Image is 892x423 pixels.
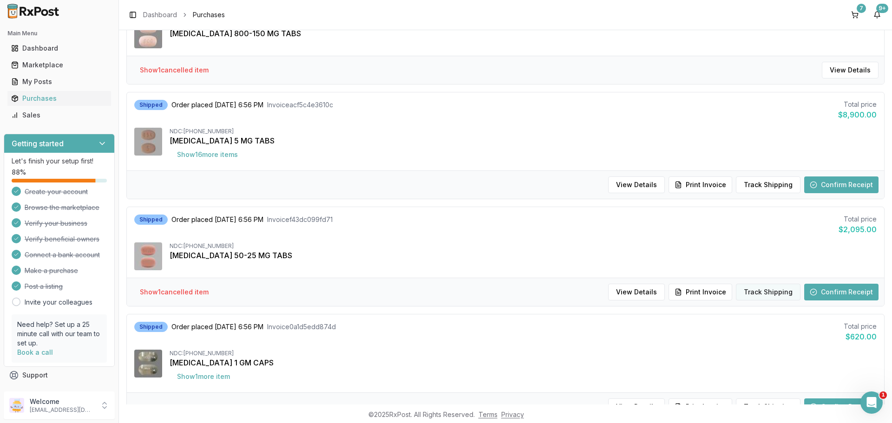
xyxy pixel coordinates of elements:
[9,398,24,413] img: User avatar
[170,135,877,146] div: [MEDICAL_DATA] 5 MG TABS
[267,100,333,110] span: Invoice acf5c4e3610c
[267,215,333,224] span: Invoice f43dc099fd71
[134,128,162,156] img: Eliquis 5 MG TABS
[171,100,263,110] span: Order placed [DATE] 6:56 PM
[25,219,87,228] span: Verify your business
[170,128,877,135] div: NDC: [PHONE_NUMBER]
[860,391,883,414] iframe: Intercom live chat
[669,398,732,415] button: Print Invoice
[193,10,225,20] span: Purchases
[25,298,92,307] a: Invite your colleagues
[7,30,111,37] h2: Main Menu
[171,322,263,332] span: Order placed [DATE] 6:56 PM
[25,266,78,275] span: Make a purchase
[25,187,88,196] span: Create your account
[608,284,665,300] button: View Details
[838,100,877,109] div: Total price
[4,58,115,72] button: Marketplace
[134,350,162,377] img: Vascepa 1 GM CAPS
[7,40,111,57] a: Dashboard
[844,322,877,331] div: Total price
[170,146,245,163] button: Show16more items
[736,284,800,300] button: Track Shipping
[876,4,888,13] div: 9+
[839,224,877,235] div: $2,095.00
[171,215,263,224] span: Order placed [DATE] 6:56 PM
[170,368,237,385] button: Show1more item
[736,176,800,193] button: Track Shipping
[132,62,216,78] button: Show1cancelled item
[267,322,336,332] span: Invoice 0a1d5edd874d
[143,10,177,20] a: Dashboard
[17,348,53,356] a: Book a call
[7,57,111,73] a: Marketplace
[479,410,498,418] a: Terms
[4,4,63,19] img: RxPost Logo
[804,176,879,193] button: Confirm Receipt
[11,94,107,103] div: Purchases
[12,156,107,166] p: Let's finish your setup first!
[11,60,107,70] div: Marketplace
[838,109,877,120] div: $8,900.00
[7,73,111,90] a: My Posts
[25,282,63,291] span: Post a listing
[608,398,665,415] button: View Details
[669,284,732,300] button: Print Invoice
[857,4,866,13] div: 7
[11,44,107,53] div: Dashboard
[11,111,107,120] div: Sales
[608,176,665,193] button: View Details
[822,62,879,78] button: View Details
[839,215,877,224] div: Total price
[7,90,111,107] a: Purchases
[12,168,26,177] span: 88 %
[134,215,168,225] div: Shipped
[25,203,99,212] span: Browse the marketplace
[170,242,877,250] div: NDC: [PHONE_NUMBER]
[4,91,115,106] button: Purchases
[7,107,111,124] a: Sales
[501,410,524,418] a: Privacy
[30,397,94,406] p: Welcome
[170,28,877,39] div: [MEDICAL_DATA] 800-150 MG TABS
[847,7,862,22] button: 7
[4,74,115,89] button: My Posts
[11,77,107,86] div: My Posts
[736,398,800,415] button: Track Shipping
[132,284,216,300] button: Show1cancelled item
[4,41,115,56] button: Dashboard
[669,176,732,193] button: Print Invoice
[134,322,168,332] div: Shipped
[170,250,877,261] div: [MEDICAL_DATA] 50-25 MG TABS
[4,384,115,400] button: Feedback
[134,100,168,110] div: Shipped
[25,234,99,244] span: Verify beneficial owners
[25,250,100,260] span: Connect a bank account
[134,242,162,270] img: Juluca 50-25 MG TABS
[143,10,225,20] nav: breadcrumb
[4,367,115,384] button: Support
[844,331,877,342] div: $620.00
[4,108,115,123] button: Sales
[30,406,94,414] p: [EMAIL_ADDRESS][DOMAIN_NAME]
[870,7,885,22] button: 9+
[12,138,64,149] h3: Getting started
[134,20,162,48] img: Prezcobix 800-150 MG TABS
[804,398,879,415] button: Confirm Receipt
[17,320,101,348] p: Need help? Set up a 25 minute call with our team to set up.
[22,387,54,397] span: Feedback
[170,357,877,368] div: [MEDICAL_DATA] 1 GM CAPS
[804,284,879,300] button: Confirm Receipt
[170,350,877,357] div: NDC: [PHONE_NUMBER]
[879,391,887,399] span: 1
